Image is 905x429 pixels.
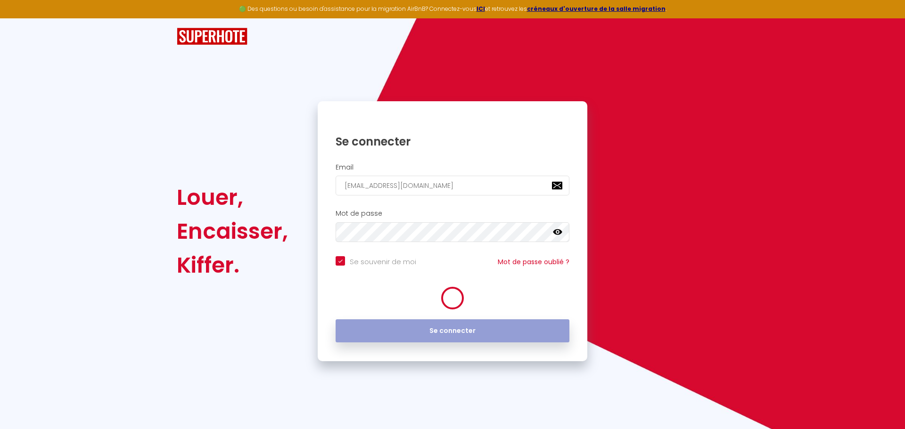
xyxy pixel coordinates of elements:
[477,5,485,13] a: ICI
[8,4,36,32] button: Ouvrir le widget de chat LiveChat
[527,5,666,13] a: créneaux d'ouverture de la salle migration
[336,176,569,195] input: Ton Email
[336,319,569,343] button: Se connecter
[177,180,288,214] div: Louer,
[177,28,247,45] img: SuperHote logo
[177,214,288,248] div: Encaisser,
[177,248,288,282] div: Kiffer.
[498,257,569,267] a: Mot de passe oublié ?
[336,163,569,171] h2: Email
[336,134,569,149] h1: Se connecter
[336,210,569,218] h2: Mot de passe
